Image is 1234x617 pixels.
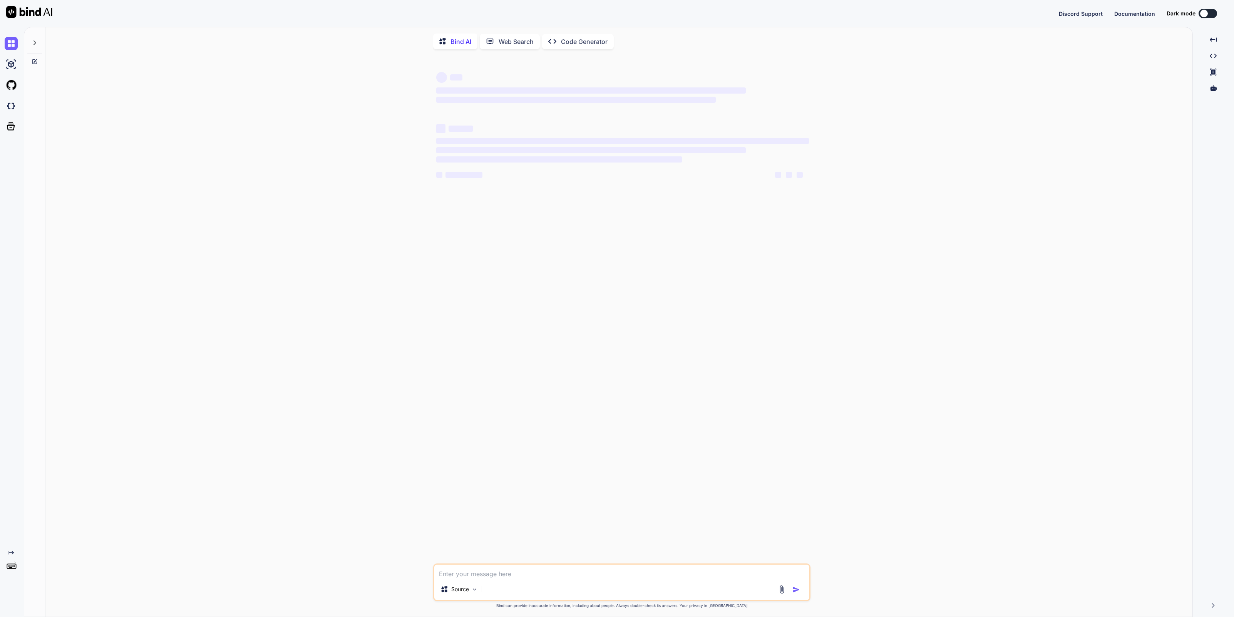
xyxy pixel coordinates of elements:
span: ‌ [436,97,716,103]
span: ‌ [449,126,473,132]
span: Documentation [1114,10,1155,17]
p: Code Generator [561,37,608,46]
span: ‌ [450,74,462,80]
img: icon [792,586,800,594]
img: chat [5,37,18,50]
span: ‌ [436,87,745,94]
span: Dark mode [1167,10,1195,17]
img: ai-studio [5,58,18,71]
img: darkCloudIdeIcon [5,99,18,112]
span: ‌ [436,124,445,133]
button: Discord Support [1059,10,1103,18]
span: ‌ [786,172,792,178]
span: ‌ [436,172,442,178]
span: ‌ [445,172,482,178]
span: ‌ [797,172,803,178]
img: attachment [777,585,786,594]
p: Bind AI [450,37,471,46]
p: Source [451,585,469,593]
img: Pick Models [471,586,478,593]
span: ‌ [436,156,682,163]
p: Bind can provide inaccurate information, including about people. Always double-check its answers.... [433,603,810,609]
span: ‌ [436,138,809,144]
span: Discord Support [1059,10,1103,17]
img: Bind AI [6,6,52,18]
p: Web Search [499,37,534,46]
span: ‌ [775,172,781,178]
span: ‌ [436,147,745,153]
img: githubLight [5,79,18,92]
span: ‌ [436,72,447,83]
button: Documentation [1114,10,1155,18]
